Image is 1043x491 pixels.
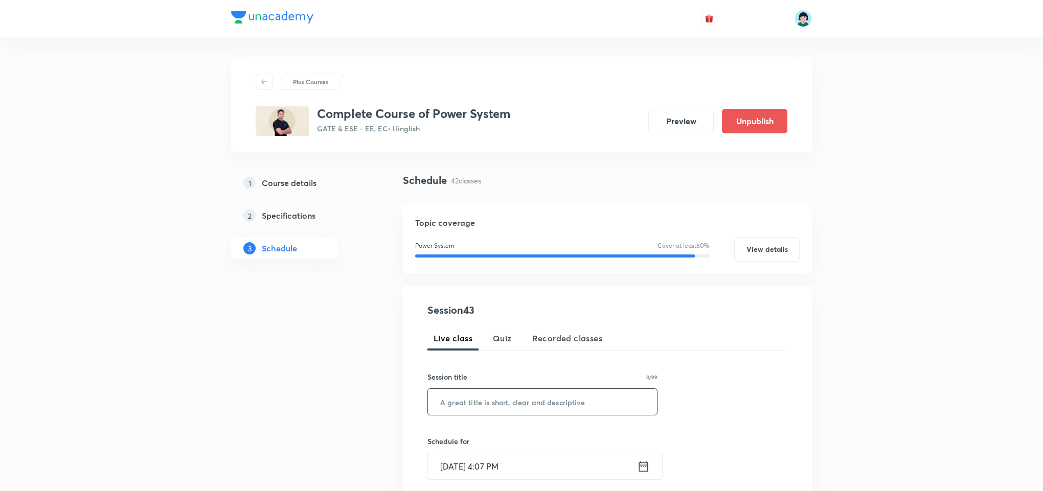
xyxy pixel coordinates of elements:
a: 2Specifications [231,205,370,226]
p: Plus Courses [293,77,328,86]
h6: Schedule for [427,436,657,447]
p: 2 [243,209,256,222]
h5: Course details [262,177,316,189]
button: avatar [701,10,717,27]
button: View details [734,237,800,262]
span: Quiz [493,332,512,344]
p: 42 classes [451,175,481,186]
img: Priyanka Buty [795,10,812,27]
p: 0/99 [646,375,657,380]
h5: Specifications [262,209,315,222]
a: 1Course details [231,173,370,193]
h5: Schedule [262,242,297,254]
h4: Session 43 [427,302,614,318]
button: Unpublish [722,109,787,133]
p: 1 [243,177,256,189]
p: Cover at least 60 % [657,241,710,250]
p: GATE & ESE - EE, EC • Hinglish [317,123,510,134]
h6: Session title [427,371,467,382]
h3: Complete Course of Power System [317,106,510,121]
img: E6E53321-DB2D-4A08-9E64-9561C412F885_plus.png [256,106,309,136]
span: Recorded classes [532,332,602,344]
input: A great title is short, clear and descriptive [428,389,657,415]
button: Preview [648,109,714,133]
img: avatar [705,14,714,23]
span: Live class [434,332,472,344]
p: Power System [415,241,455,250]
a: Company Logo [231,11,313,26]
h4: Schedule [403,173,447,188]
p: 3 [243,242,256,254]
h5: Topic coverage [415,217,800,229]
img: Company Logo [231,11,313,24]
